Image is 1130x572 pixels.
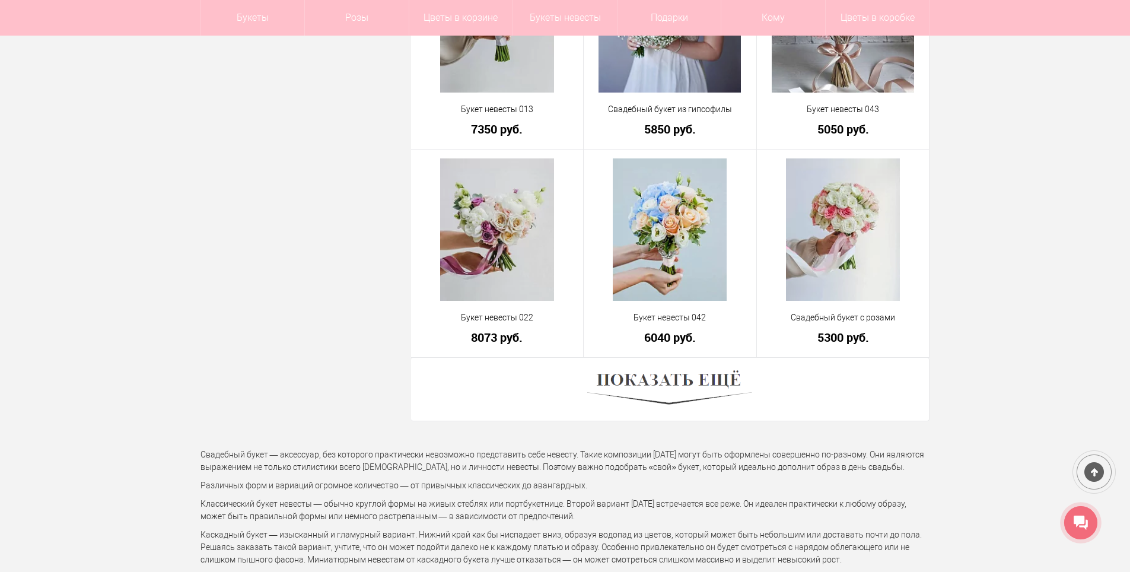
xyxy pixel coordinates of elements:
a: 7350 руб. [419,123,576,135]
a: 5850 руб. [591,123,749,135]
a: Букет невесты 022 [419,312,576,324]
img: Букет невесты 022 [440,158,554,301]
img: Букет невесты 042 [613,158,727,301]
img: Свадебный букет с розами [786,158,900,301]
a: Букет невесты 013 [419,103,576,116]
a: Свадебный букет из гипсофилы [591,103,749,116]
a: Букет невесты 043 [765,103,922,116]
a: Свадебный букет с розами [765,312,922,324]
a: 5050 руб. [765,123,922,135]
a: Букет невесты 042 [591,312,749,324]
a: 8073 руб. [419,331,576,344]
p: Свадебный букет — аксессуар, без которого практически невозможно представить себе невесту. Такие ... [200,449,930,474]
a: 6040 руб. [591,331,749,344]
p: Различных форм и вариаций огромное количество — от привычных классических до авангардных. [200,479,930,492]
p: Классический букет невесты — обычно круглой формы на живых стеблях или портбукетнице. Второй вари... [200,498,930,523]
img: Показать ещё [587,367,752,412]
a: 5300 руб. [765,331,922,344]
a: Показать ещё [587,384,752,393]
p: Каскадный букет — изысканный и гламурный вариант. Нижний край как бы ниспадает вниз, образуя водо... [200,529,930,566]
